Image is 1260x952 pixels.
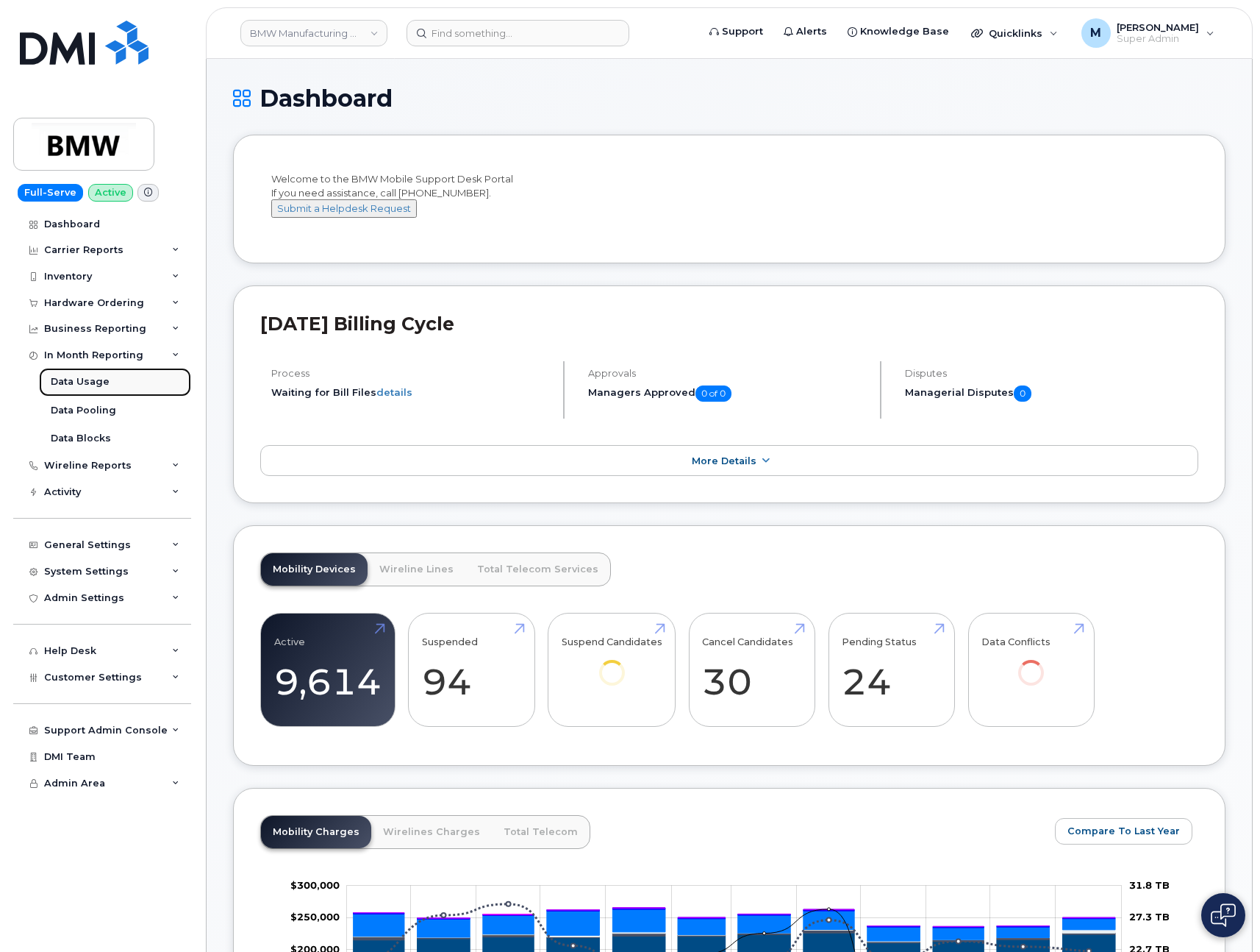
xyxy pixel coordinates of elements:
[1129,912,1170,923] tspan: 27.3 TB
[562,622,662,706] a: Suspend Candidates
[261,553,368,586] a: Mobility Devices
[290,879,340,891] tspan: $300,000
[260,313,1198,335] h2: [DATE] Billing Cycle
[422,622,521,719] a: Suspended 94
[1211,903,1236,927] img: Open chat
[261,816,371,848] a: Mobility Charges
[371,816,492,848] a: Wirelines Charges
[905,386,1198,402] h5: Managerial Disputes
[290,912,340,923] g: $0
[1014,386,1031,402] span: 0
[271,368,551,379] h4: Process
[354,909,1115,941] g: Features
[695,386,731,402] span: 0 of 0
[290,879,340,891] g: $0
[905,368,1198,379] h4: Disputes
[981,622,1081,706] a: Data Conflicts
[465,553,610,586] a: Total Telecom Services
[290,912,340,923] tspan: $250,000
[376,386,412,398] a: details
[492,816,590,848] a: Total Telecom
[271,202,417,214] a: Submit a Helpdesk Request
[1067,824,1180,838] span: Compare To Last Year
[702,622,801,719] a: Cancel Candidates 30
[233,85,1225,111] h1: Dashboard
[588,368,867,379] h4: Approvals
[588,386,867,402] h5: Managers Approved
[274,622,382,719] a: Active 9,614
[842,622,941,719] a: Pending Status 24
[1129,879,1170,891] tspan: 31.8 TB
[1055,818,1192,845] button: Compare To Last Year
[271,386,551,399] li: Waiting for Bill Files
[692,455,756,466] span: More Details
[368,553,465,586] a: Wireline Lines
[271,172,1187,231] div: Welcome to the BMW Mobile Support Desk Portal If you need assistance, call [PHONE_NUMBER].
[271,199,417,218] button: Submit a Helpdesk Request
